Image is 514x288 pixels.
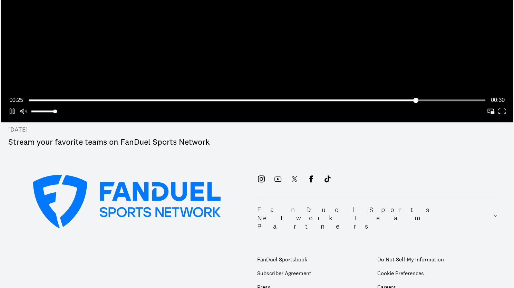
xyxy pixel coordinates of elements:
[8,137,210,147] h3: Stream your favorite teams on FanDuel Sports Network
[377,270,424,277] a: Cookie Preferences
[1,89,513,122] div: Video player controls
[257,205,493,230] h2: FanDuel Sports Network Team Partners
[485,106,496,117] button: Picture-in-Picture
[377,252,481,266] a: Do Not Sell My Information
[257,252,377,266] a: FanDuel Sportsbook
[7,106,18,117] button: Pause
[496,106,507,117] button: Fullscreen
[8,125,28,134] p: [DATE]
[257,266,377,280] a: Subscriber Agreement
[9,97,23,103] span: 00:25
[29,97,485,103] div: Video timeline
[491,97,505,103] span: 00:30
[18,106,29,117] button: Mute
[31,108,55,114] div: Volume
